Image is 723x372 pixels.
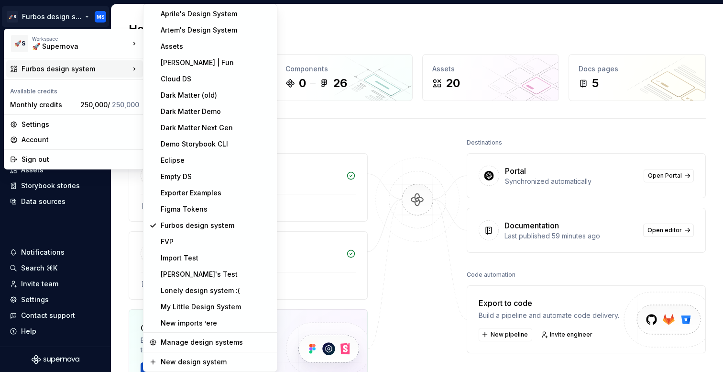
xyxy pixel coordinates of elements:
[6,82,143,97] div: Available credits
[161,42,271,51] div: Assets
[22,120,139,129] div: Settings
[161,139,271,149] div: Demo Storybook CLI
[161,302,271,312] div: My Little Design System
[161,253,271,263] div: Import Test
[10,100,77,110] div: Monthly credits
[161,221,271,230] div: Furbos design system
[161,188,271,198] div: Exporter Examples
[80,101,139,109] span: 250,000 /
[161,58,271,68] div: [PERSON_NAME] | Fun
[161,357,271,367] div: New design system
[161,270,271,279] div: [PERSON_NAME]'s Test
[161,74,271,84] div: Cloud DS
[161,107,271,116] div: Dark Matter Demo
[161,25,271,35] div: Artem's Design System
[22,64,130,74] div: Furbos design system
[161,318,271,328] div: New imports ’ere
[161,237,271,247] div: FVP
[161,338,271,347] div: Manage design systems
[161,172,271,181] div: Empty DS
[32,36,130,42] div: Workspace
[161,156,271,165] div: Eclipse
[22,135,139,145] div: Account
[22,155,139,164] div: Sign out
[161,123,271,133] div: Dark Matter Next Gen
[112,101,139,109] span: 250,000
[161,90,271,100] div: Dark Matter (old)
[161,9,271,19] div: Aprile's Design System
[11,35,28,52] div: 🚀S
[32,42,113,51] div: 🚀 Supernova
[161,204,271,214] div: Figma Tokens
[161,286,271,295] div: Lonely design system :(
